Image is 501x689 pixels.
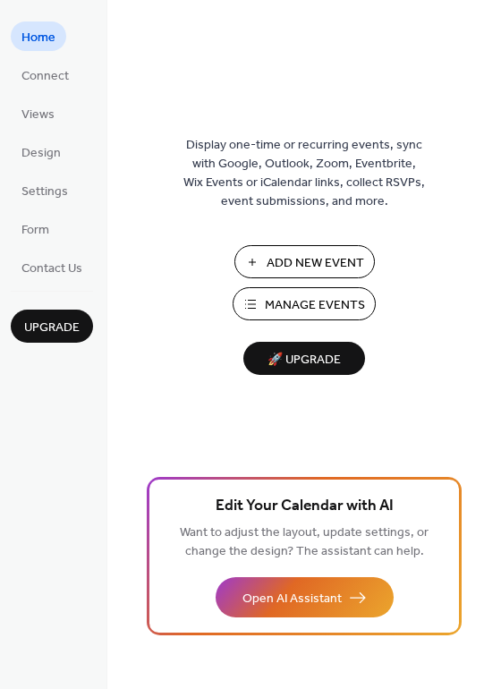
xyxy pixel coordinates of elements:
[21,144,61,163] span: Design
[216,494,394,519] span: Edit Your Calendar with AI
[243,342,365,375] button: 🚀 Upgrade
[21,259,82,278] span: Contact Us
[183,136,425,211] span: Display one-time or recurring events, sync with Google, Outlook, Zoom, Eventbrite, Wix Events or ...
[11,214,60,243] a: Form
[11,98,65,128] a: Views
[267,254,364,273] span: Add New Event
[216,577,394,617] button: Open AI Assistant
[21,29,55,47] span: Home
[233,287,376,320] button: Manage Events
[11,310,93,343] button: Upgrade
[265,296,365,315] span: Manage Events
[21,67,69,86] span: Connect
[242,590,342,608] span: Open AI Assistant
[254,348,354,372] span: 🚀 Upgrade
[234,245,375,278] button: Add New Event
[11,175,79,205] a: Settings
[21,183,68,201] span: Settings
[24,319,80,337] span: Upgrade
[11,21,66,51] a: Home
[21,221,49,240] span: Form
[21,106,55,124] span: Views
[11,137,72,166] a: Design
[180,521,429,564] span: Want to adjust the layout, update settings, or change the design? The assistant can help.
[11,60,80,89] a: Connect
[11,252,93,282] a: Contact Us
